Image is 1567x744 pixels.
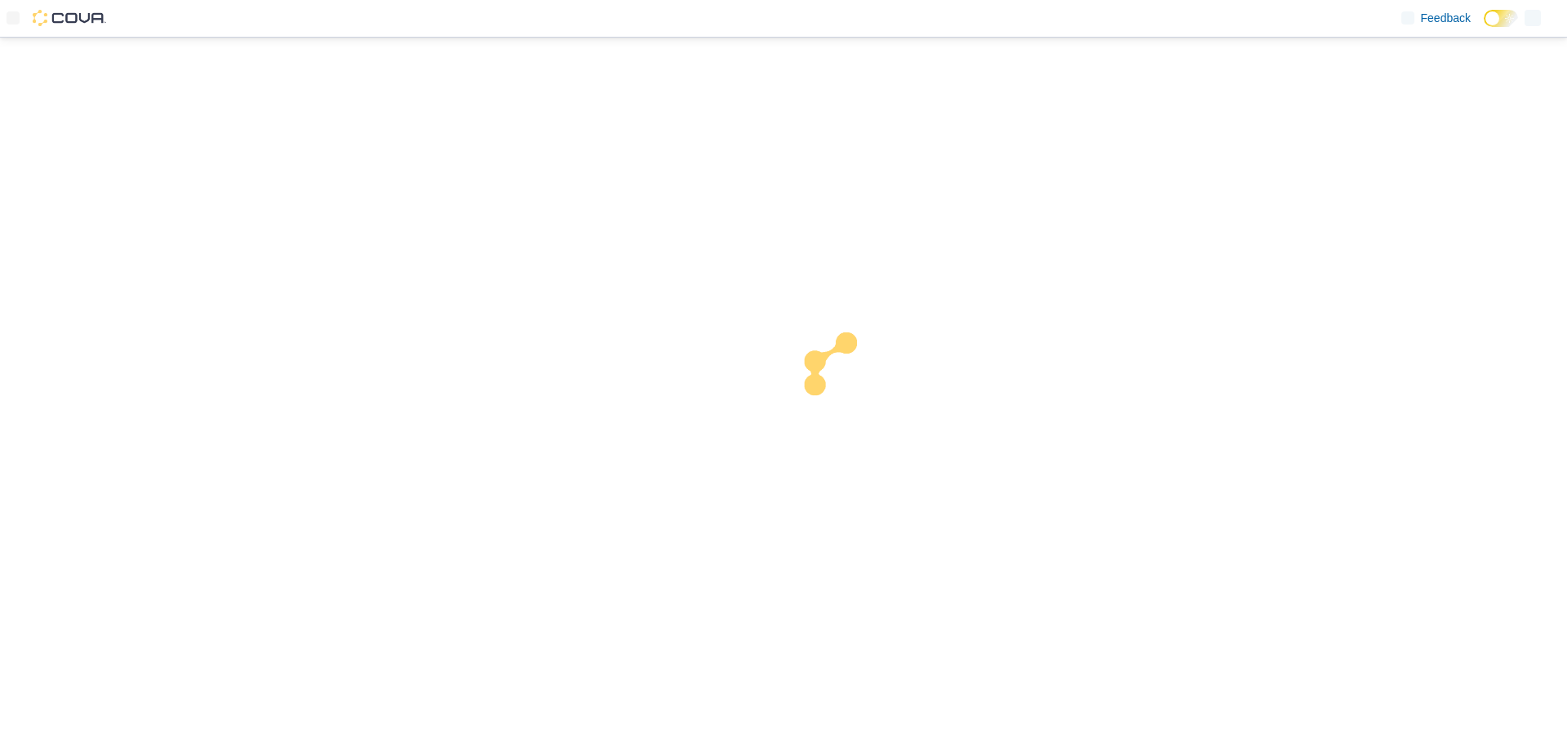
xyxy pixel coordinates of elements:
[1484,27,1485,28] span: Dark Mode
[33,10,106,26] img: Cova
[1395,2,1477,34] a: Feedback
[1421,10,1471,26] span: Feedback
[1484,10,1518,27] input: Dark Mode
[783,320,906,443] img: cova-loader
